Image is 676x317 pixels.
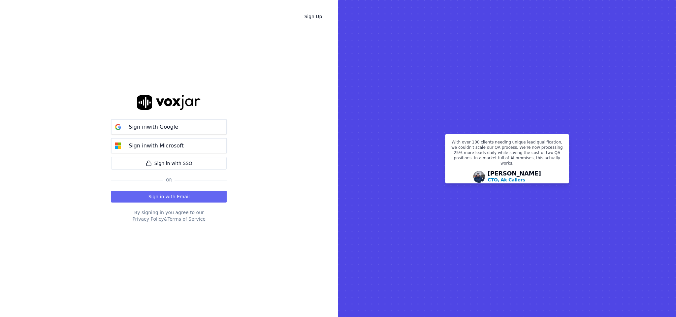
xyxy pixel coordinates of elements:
button: Sign inwith Microsoft [111,138,227,153]
button: Sign inwith Google [111,119,227,134]
button: Privacy Policy [132,216,164,222]
div: By signing in you agree to our & [111,209,227,222]
p: With over 100 clients needing unique lead qualification, we couldn't scale our QA process. We're ... [449,140,565,169]
p: Sign in with Google [129,123,178,131]
button: Sign in with Email [111,191,227,203]
img: Avatar [473,171,485,183]
img: microsoft Sign in button [112,139,125,152]
a: Sign in with SSO [111,157,227,170]
button: Terms of Service [168,216,206,222]
div: [PERSON_NAME] [488,171,541,183]
p: CTO, Ak Callers [488,176,525,183]
span: Or [163,177,175,183]
img: google Sign in button [112,120,125,134]
img: logo [137,95,201,110]
a: Sign Up [299,11,327,22]
p: Sign in with Microsoft [129,142,183,150]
